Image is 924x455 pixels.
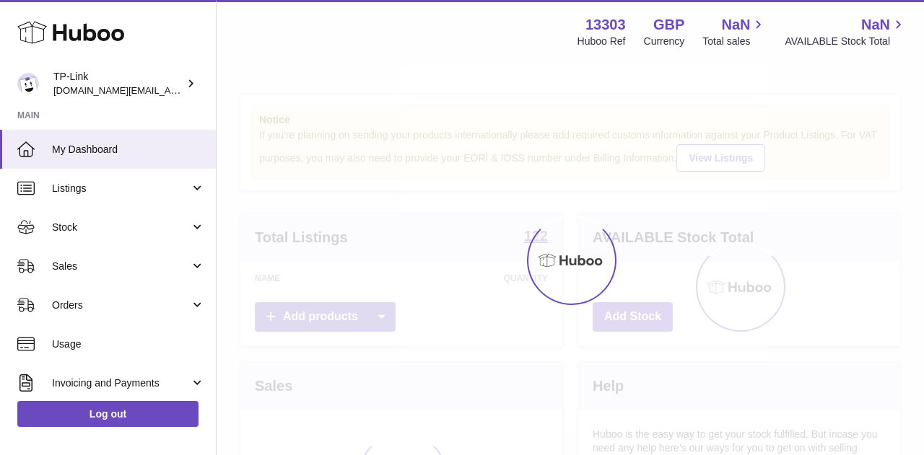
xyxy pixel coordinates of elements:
[52,143,205,156] span: My Dashboard
[577,35,626,48] div: Huboo Ref
[53,70,183,97] div: TP-Link
[653,15,684,35] strong: GBP
[52,299,190,312] span: Orders
[785,15,907,48] a: NaN AVAILABLE Stock Total
[17,401,199,427] a: Log out
[52,376,190,390] span: Invoicing and Payments
[52,337,205,351] span: Usage
[861,15,890,35] span: NaN
[53,84,287,96] span: [DOMAIN_NAME][EMAIL_ADDRESS][DOMAIN_NAME]
[17,73,39,94] img: accountant.uk@tp-link.com
[702,35,767,48] span: Total sales
[52,182,190,195] span: Listings
[52,260,190,273] span: Sales
[585,15,626,35] strong: 13303
[52,221,190,234] span: Stock
[721,15,750,35] span: NaN
[785,35,907,48] span: AVAILABLE Stock Total
[702,15,767,48] a: NaN Total sales
[644,35,685,48] div: Currency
